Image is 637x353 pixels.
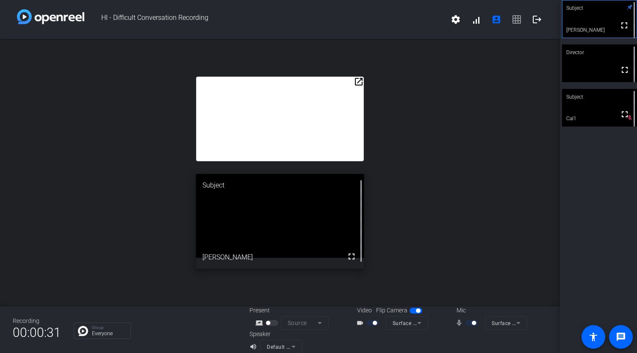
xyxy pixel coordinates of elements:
p: Everyone [92,331,126,336]
div: Subject [196,174,364,197]
div: Recording [13,317,61,325]
mat-icon: account_box [491,14,501,25]
mat-icon: fullscreen [346,251,357,262]
p: Group [92,325,126,330]
div: Speaker [249,330,300,339]
mat-icon: logout [532,14,542,25]
div: Mic [448,306,533,315]
button: signal_cellular_alt [466,9,486,30]
img: white-gradient.svg [17,9,84,24]
mat-icon: screen_share_outline [255,318,266,328]
mat-icon: mic_none [455,318,465,328]
span: 00:00:31 [13,322,61,343]
mat-icon: message [616,332,626,342]
mat-icon: videocam_outline [356,318,366,328]
span: Flip Camera [376,306,407,315]
span: Video [357,306,372,315]
mat-icon: volume_up [249,342,260,352]
div: Subject [562,89,637,105]
img: Chat Icon [78,326,88,336]
mat-icon: open_in_new [354,77,364,87]
mat-icon: fullscreen [619,20,629,30]
mat-icon: settings [451,14,461,25]
mat-icon: fullscreen [620,65,630,75]
mat-icon: accessibility [588,332,598,342]
div: Present [249,306,334,315]
div: Director [562,44,637,61]
mat-icon: fullscreen [620,109,630,119]
span: HI - Difficult Conversation Recording [84,9,446,30]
